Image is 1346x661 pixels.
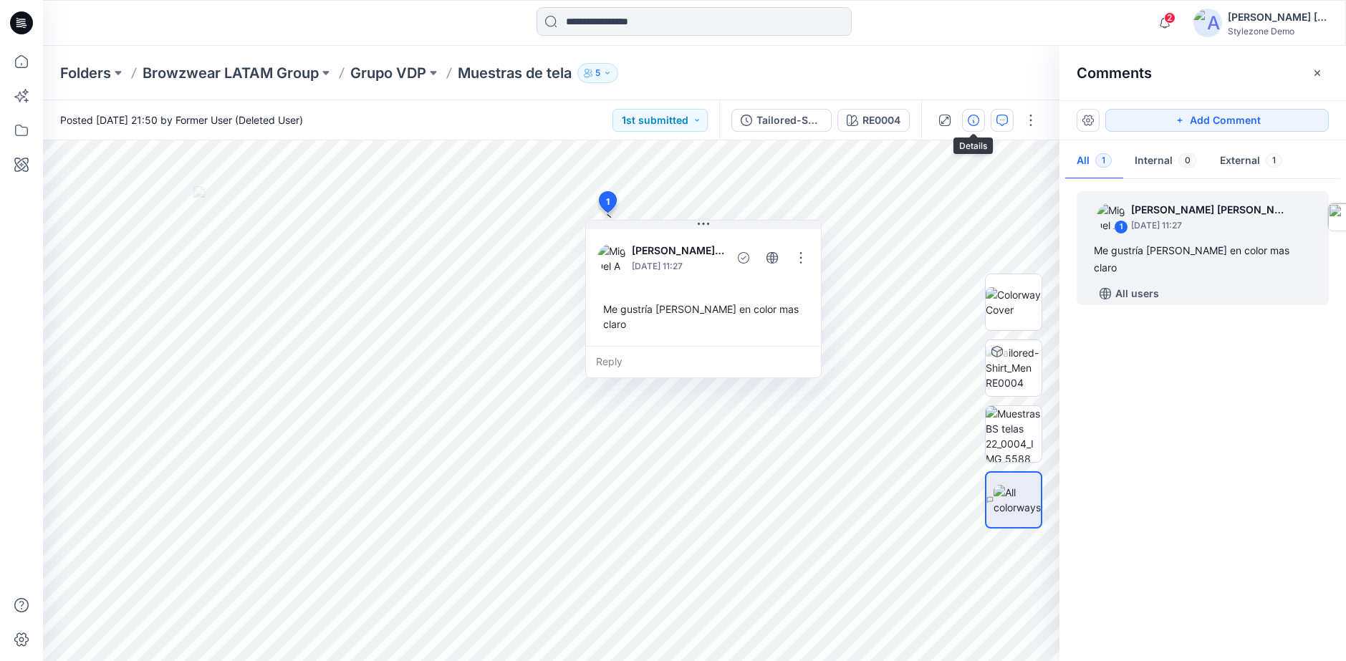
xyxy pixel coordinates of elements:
[1095,153,1112,168] span: 1
[1131,201,1287,218] p: [PERSON_NAME] [PERSON_NAME]
[994,485,1041,515] img: All colorways
[1266,153,1282,168] span: 1
[837,109,910,132] button: RE0004
[962,109,985,132] button: Details
[1208,143,1294,180] button: External
[731,109,832,132] button: Tailored-Shirt_Men
[60,112,303,127] span: Posted [DATE] 21:50 by
[1094,282,1165,305] button: All users
[597,296,809,337] div: Me gustría [PERSON_NAME] en color mas claro
[597,243,626,272] img: Miguel A. Quezada Maldonado
[1105,109,1329,132] button: Add Comment
[1164,12,1176,24] span: 2
[632,242,726,259] p: [PERSON_NAME] [PERSON_NAME]
[458,63,572,83] p: Muestras de tela
[1123,143,1208,180] button: Internal
[986,345,1042,390] img: Tailored-Shirt_Men RE0004
[350,63,426,83] a: Grupo VDP
[632,259,726,274] p: [DATE] 11:27
[986,287,1042,317] img: Colorway Cover
[1131,218,1287,233] p: [DATE] 11:27
[1114,220,1128,234] div: 1
[595,65,600,81] p: 5
[986,406,1042,462] img: Muestras BS telas 22_0004_IMG_5588
[756,112,822,128] div: Tailored-Shirt_Men
[577,63,618,83] button: 5
[1094,242,1312,276] div: Me gustría [PERSON_NAME] en color mas claro
[1228,9,1328,26] div: [PERSON_NAME] [PERSON_NAME]
[60,63,111,83] a: Folders
[1077,64,1152,82] h2: Comments
[1193,9,1222,37] img: avatar
[862,112,900,128] div: RE0004
[1115,285,1159,302] p: All users
[1065,143,1123,180] button: All
[1097,203,1125,231] img: Miguel A. Quezada Maldonado
[143,63,319,83] a: Browzwear LATAM Group
[1228,26,1328,37] div: Stylezone Demo
[606,196,610,208] span: 1
[1178,153,1197,168] span: 0
[176,114,303,126] a: Former User (Deleted User)
[586,346,821,377] div: Reply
